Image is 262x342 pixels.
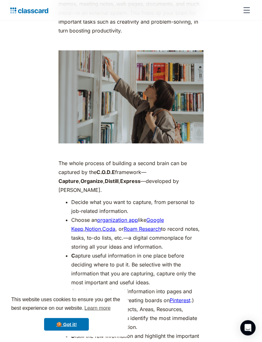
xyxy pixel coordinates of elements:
span: This website uses cookies to ensure you get the best experience on our website. [11,296,122,313]
img: a lady picking out books from a bookshelf [58,51,204,144]
a: dismiss cookie message [44,318,89,331]
a: Pinterest [170,297,190,304]
li: Choose an like , , , or to record notes, tasks, to-do lists, etc.—a digital commonplace for stori... [71,216,204,251]
a: learn more about cookies [83,303,112,313]
div: Open Intercom Messenger [240,320,256,336]
p: ‍ [58,39,204,47]
a: Google Keep [71,217,164,232]
a: organization app [97,217,138,223]
li: apture useful information in one place before deciding where to put it. Be selective with the inf... [71,251,204,287]
strong: C.O.D.E [96,169,115,176]
strong: Express [120,178,141,185]
li: Decide what you want to capture, from personal to job-related information. [71,198,204,216]
div: menu [239,3,252,18]
a: Notion [85,226,101,232]
strong: Organize [81,178,103,185]
li: rganize the collected information into pages and sub-pages (similar to creating boards on .) The ... [71,287,204,332]
p: The whole process of building a second brain can be captured by the framework— , , , —developed b... [58,159,204,195]
strong: D [71,333,75,339]
a: home [10,6,48,15]
a: Coda [102,226,115,232]
strong: O [71,288,75,295]
p: ‍ [58,147,204,156]
div: cookieconsent [5,290,128,337]
strong: Capture [58,178,79,185]
strong: Distill [105,178,119,185]
strong: C [71,253,75,259]
a: Roam Research [124,226,161,232]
